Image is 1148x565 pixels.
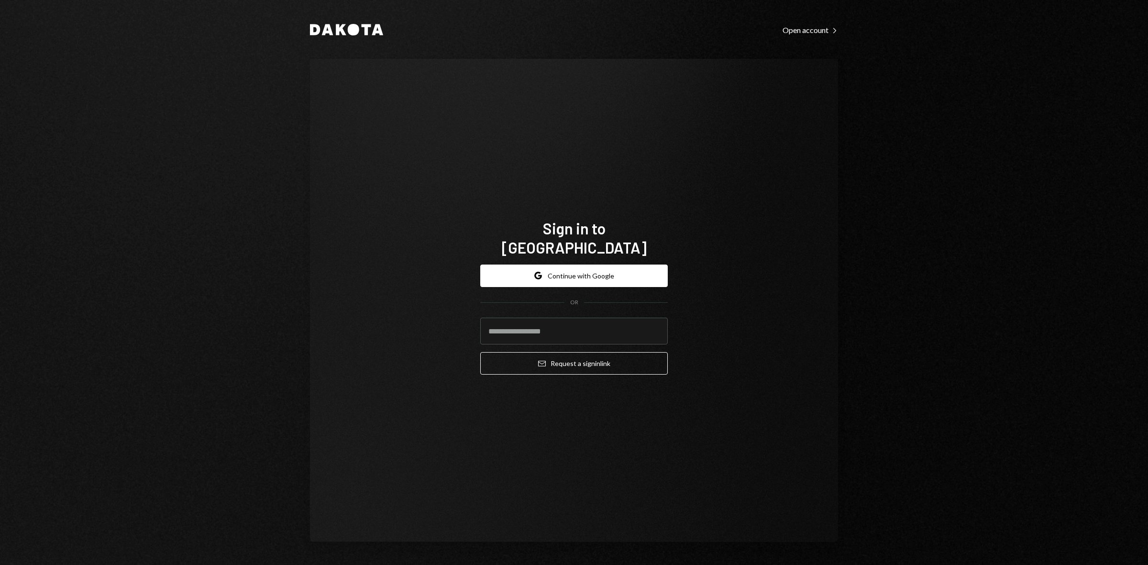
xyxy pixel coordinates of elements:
div: OR [570,299,578,307]
button: Request a signinlink [480,352,668,375]
h1: Sign in to [GEOGRAPHIC_DATA] [480,219,668,257]
a: Open account [783,24,838,35]
button: Continue with Google [480,265,668,287]
div: Open account [783,25,838,35]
